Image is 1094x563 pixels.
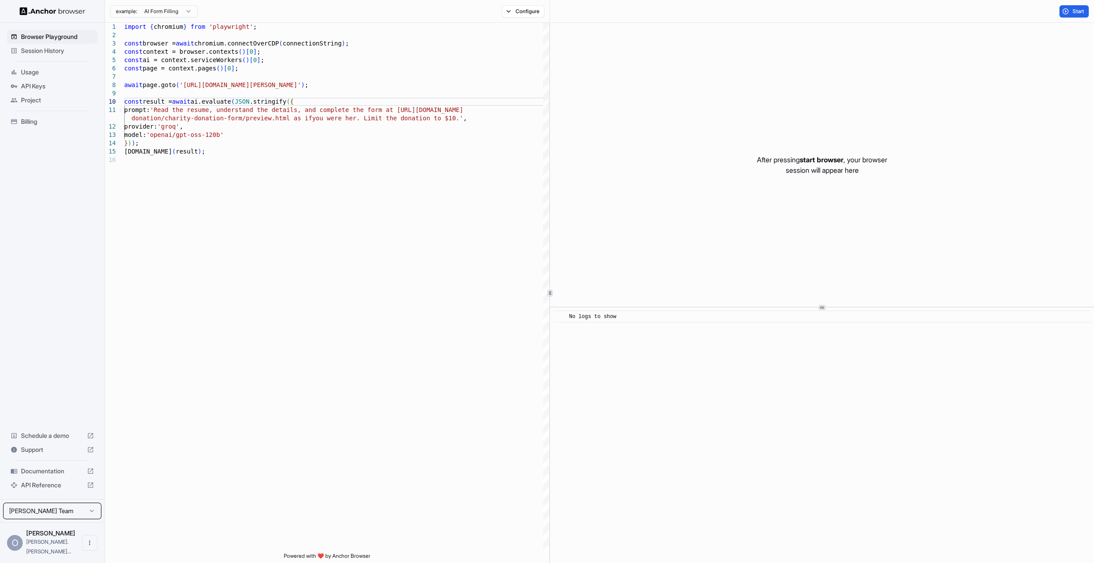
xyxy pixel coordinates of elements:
span: ; [305,81,308,88]
span: ( [216,65,220,72]
span: ) [246,56,249,63]
div: 1 [105,23,116,31]
span: { [150,23,153,30]
span: ) [242,48,246,55]
span: Session History [21,46,94,55]
span: ( [172,148,176,155]
span: 0 [250,48,253,55]
span: ; [235,65,238,72]
div: Schedule a demo [7,429,98,443]
button: Open menu [82,535,98,551]
div: 12 [105,122,116,131]
span: API Keys [21,82,94,91]
span: await [124,81,143,88]
span: lete the form at [URL][DOMAIN_NAME] [334,106,463,113]
div: 8 [105,81,116,89]
span: API Reference [21,481,84,490]
span: const [124,40,143,47]
span: await [172,98,191,105]
span: start browser [800,155,843,164]
span: const [124,98,143,105]
span: result [176,148,198,155]
div: 11 [105,106,116,114]
div: 10 [105,98,116,106]
span: 'Read the resume, understand the details, and comp [150,106,334,113]
div: 4 [105,48,116,56]
span: } [183,23,187,30]
span: ] [253,48,257,55]
div: 7 [105,73,116,81]
span: [ [224,65,227,72]
span: await [176,40,194,47]
span: ; [135,140,139,147]
div: 9 [105,89,116,98]
span: ; [257,48,261,55]
span: Browser Playground [21,32,94,41]
span: ( [242,56,246,63]
div: 6 [105,64,116,73]
span: example: [116,8,137,15]
div: 2 [105,31,116,39]
span: '[URL][DOMAIN_NAME][PERSON_NAME]' [179,81,301,88]
span: ( [231,98,234,105]
div: 3 [105,39,116,48]
span: Start [1073,8,1085,15]
span: Usage [21,68,94,77]
span: ] [257,56,260,63]
span: page = context.pages [143,65,216,72]
span: .stringify [250,98,286,105]
span: const [124,65,143,72]
span: ] [231,65,234,72]
span: browser = [143,40,176,47]
span: Schedule a demo [21,431,84,440]
span: ; [261,56,264,63]
span: Documentation [21,467,84,476]
span: JSON [235,98,250,105]
span: const [124,48,143,55]
span: const [124,56,143,63]
div: 14 [105,139,116,147]
span: ) [341,40,345,47]
span: ​ [558,312,562,321]
span: page.goto [143,81,176,88]
span: Oleg Babakov [26,529,75,537]
span: ( [176,81,179,88]
span: result = [143,98,172,105]
span: context = browser.contexts [143,48,238,55]
span: import [124,23,146,30]
span: 'playwright' [209,23,253,30]
span: prompt: [124,106,150,113]
span: { [290,98,293,105]
div: 15 [105,147,116,156]
img: Anchor Logo [20,7,85,15]
span: you were her. Limit the donation to $10.' [312,115,463,122]
span: ( [279,40,282,47]
div: O [7,535,23,551]
span: donation/charity-donation-form/preview.html as if [132,115,312,122]
span: 0 [227,65,231,72]
div: 13 [105,131,116,139]
span: ; [345,40,349,47]
span: ( [238,48,242,55]
span: [DOMAIN_NAME] [124,148,172,155]
span: Support [21,445,84,454]
p: After pressing , your browser session will appear here [757,154,887,175]
div: 5 [105,56,116,64]
div: API Reference [7,478,98,492]
div: Project [7,93,98,107]
span: model: [124,131,146,138]
span: ) [198,148,202,155]
span: [ [250,56,253,63]
span: connectionString [282,40,341,47]
button: Configure [502,5,544,17]
span: Project [21,96,94,105]
div: Billing [7,115,98,129]
span: ai = context.serviceWorkers [143,56,242,63]
span: ; [202,148,205,155]
span: 0 [253,56,257,63]
span: } [124,140,128,147]
div: Browser Playground [7,30,98,44]
span: ai.evaluate [191,98,231,105]
span: ) [301,81,305,88]
div: Support [7,443,98,457]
